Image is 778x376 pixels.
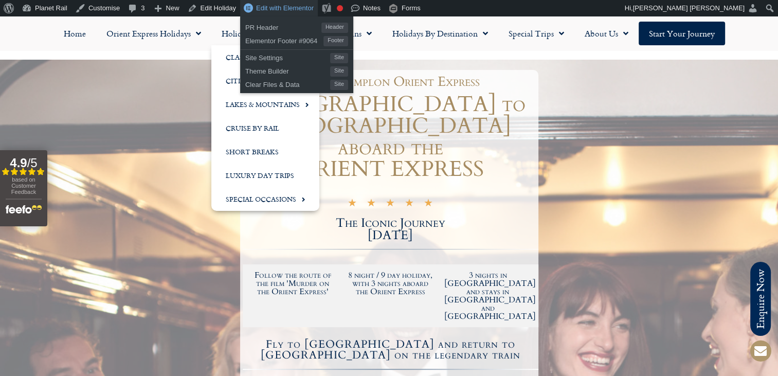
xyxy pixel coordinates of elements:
span: Elementor Footer #9064 [245,33,323,46]
a: Home [53,22,96,45]
a: Orient Express Holidays [96,22,211,45]
span: Site [330,80,348,90]
h1: Venice Simplon Orient Express [248,75,533,88]
a: Holidays by Destination [382,22,498,45]
h2: 3 nights in [GEOGRAPHIC_DATA] and stays in [GEOGRAPHIC_DATA] and [GEOGRAPHIC_DATA] [444,271,532,320]
i: ★ [405,199,414,210]
i: ★ [348,199,357,210]
a: Special Trips [498,22,574,45]
a: Theme BuilderSite [240,63,353,77]
a: Cities & Sightseeing [211,69,319,93]
h2: The Iconic Journey [DATE] [243,217,538,242]
a: Elementor Footer #9064Footer [240,33,353,46]
span: Edit with Elementor [256,4,314,12]
h1: [GEOGRAPHIC_DATA] to [GEOGRAPHIC_DATA] aboard the ORIENT EXPRESS [243,94,538,180]
h4: Fly to [GEOGRAPHIC_DATA] and return to [GEOGRAPHIC_DATA] on the legendary train [244,339,537,361]
a: Special Occasions [211,187,319,211]
a: Luxury Day Trips [211,164,319,187]
ul: Holidays by Rail [211,45,319,211]
span: Site [330,53,348,63]
a: About Us [574,22,639,45]
div: 5/5 [348,197,433,210]
span: Theme Builder [245,63,330,77]
i: ★ [386,199,395,210]
span: Site Settings [245,50,330,63]
h2: Follow the route of the film 'Murder on the Orient Express' [249,271,337,296]
span: Header [321,23,348,33]
span: Site [330,66,348,77]
a: PR HeaderHeader [240,20,353,33]
i: ★ [367,199,376,210]
span: PR Header [245,20,321,33]
a: Site SettingsSite [240,50,353,63]
div: Focus keyphrase not set [337,5,343,11]
nav: Menu [5,22,773,45]
a: Start your Journey [639,22,725,45]
a: Holidays by Rail [211,22,301,45]
span: [PERSON_NAME] [PERSON_NAME] [633,4,745,12]
a: Classic Rail Journeys [211,45,319,69]
a: Lakes & Mountains [211,93,319,116]
a: Short Breaks [211,140,319,164]
a: Cruise by Rail [211,116,319,140]
span: Clear Files & Data [245,77,330,90]
span: Footer [323,36,348,46]
h2: 8 night / 9 day holiday, with 3 nights aboard the Orient Express [347,271,434,296]
i: ★ [424,199,433,210]
a: Clear Files & DataSite [240,77,353,90]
